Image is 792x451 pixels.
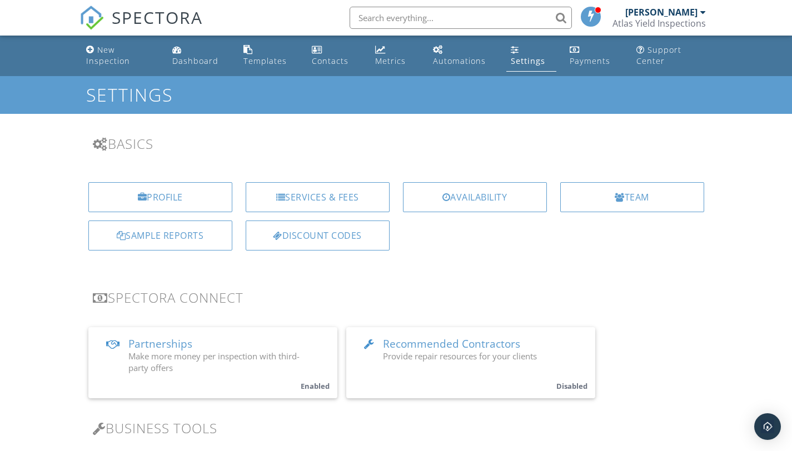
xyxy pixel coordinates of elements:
span: Recommended Contractors [383,337,520,351]
a: Profile [88,182,232,212]
a: Support Center [632,40,710,72]
div: Payments [570,56,610,66]
div: Support Center [636,44,681,66]
a: Partnerships Make more money per inspection with third-party offers Enabled [88,327,337,398]
div: Metrics [375,56,406,66]
div: Open Intercom Messenger [754,413,781,440]
a: Discount Codes [246,221,390,250]
a: Metrics [371,40,420,72]
a: Team [560,182,704,212]
a: Payments [565,40,623,72]
div: Settings [511,56,545,66]
a: Templates [239,40,298,72]
div: Automations [433,56,486,66]
div: Contacts [312,56,348,66]
a: Services & Fees [246,182,390,212]
span: Partnerships [128,337,192,351]
a: Recommended Contractors Provide repair resources for your clients Disabled [346,327,595,398]
div: [PERSON_NAME] [625,7,698,18]
a: New Inspection [82,40,160,72]
div: Atlas Yield Inspections [612,18,706,29]
span: Make more money per inspection with third-party offers [128,350,300,373]
input: Search everything... [350,7,572,29]
a: SPECTORA [79,15,203,38]
h3: Basics [93,136,700,151]
h1: Settings [86,85,705,104]
a: Contacts [307,40,362,72]
div: Dashboard [172,56,218,66]
span: SPECTORA [112,6,203,29]
a: Automations (Basic) [429,40,497,72]
img: The Best Home Inspection Software - Spectora [79,6,104,30]
h3: Spectora Connect [93,290,700,305]
a: Dashboard [168,40,230,72]
a: Availability [403,182,547,212]
div: New Inspection [86,44,130,66]
span: Provide repair resources for your clients [383,350,537,362]
small: Enabled [301,381,330,391]
a: Sample Reports [88,221,232,250]
div: Templates [243,56,287,66]
a: Settings [506,40,557,72]
h3: Business Tools [93,420,700,435]
small: Disabled [556,381,587,391]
